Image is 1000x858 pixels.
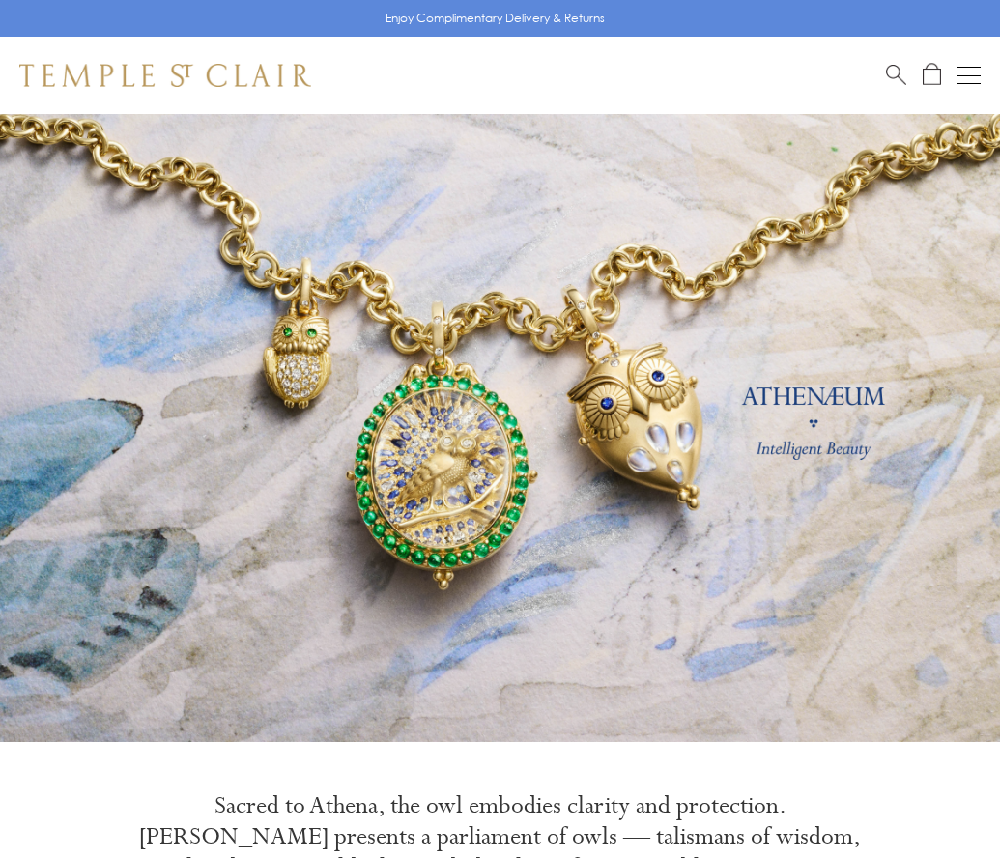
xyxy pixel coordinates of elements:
p: Enjoy Complimentary Delivery & Returns [386,9,605,28]
img: Temple St. Clair [19,64,311,87]
a: Open Shopping Bag [923,63,941,87]
a: Search [886,63,906,87]
button: Open navigation [957,64,981,87]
